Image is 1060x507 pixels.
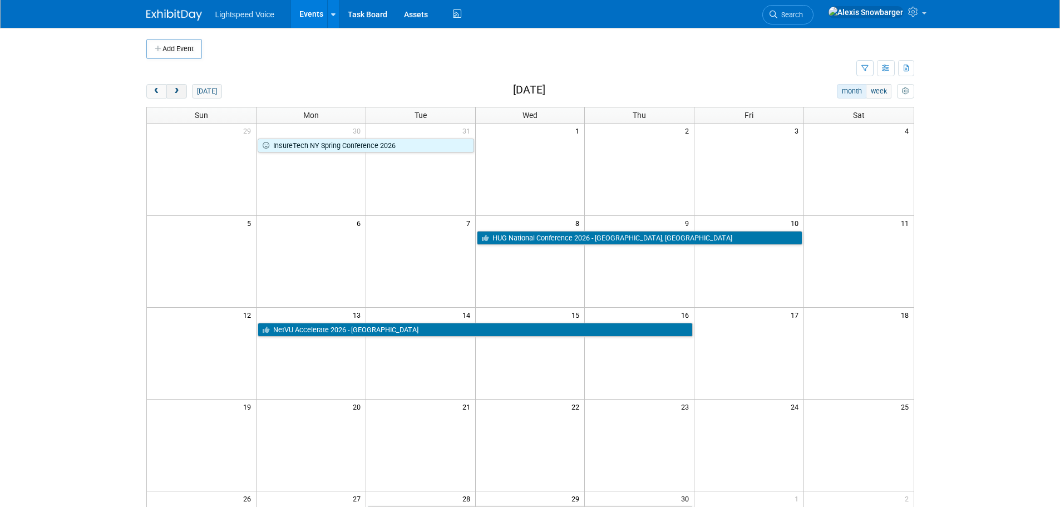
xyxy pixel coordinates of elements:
[837,84,866,99] button: month
[793,124,803,137] span: 3
[680,491,694,505] span: 30
[904,491,914,505] span: 2
[853,111,865,120] span: Sat
[352,491,366,505] span: 27
[762,5,814,24] a: Search
[242,491,256,505] span: 26
[900,308,914,322] span: 18
[242,308,256,322] span: 12
[680,400,694,414] span: 23
[195,111,208,120] span: Sun
[793,491,803,505] span: 1
[513,84,545,96] h2: [DATE]
[570,491,584,505] span: 29
[461,491,475,505] span: 28
[356,216,366,230] span: 6
[900,216,914,230] span: 11
[461,124,475,137] span: 31
[192,84,221,99] button: [DATE]
[415,111,427,120] span: Tue
[570,400,584,414] span: 22
[258,323,693,337] a: NetVU Accelerate 2026 - [GEOGRAPHIC_DATA]
[242,400,256,414] span: 19
[574,124,584,137] span: 1
[866,84,891,99] button: week
[146,84,167,99] button: prev
[900,400,914,414] span: 25
[461,400,475,414] span: 21
[633,111,646,120] span: Thu
[570,308,584,322] span: 15
[146,39,202,59] button: Add Event
[790,216,803,230] span: 10
[477,231,803,245] a: HUG National Conference 2026 - [GEOGRAPHIC_DATA], [GEOGRAPHIC_DATA]
[790,308,803,322] span: 17
[902,88,909,95] i: Personalize Calendar
[465,216,475,230] span: 7
[904,124,914,137] span: 4
[684,124,694,137] span: 2
[790,400,803,414] span: 24
[461,308,475,322] span: 14
[246,216,256,230] span: 5
[303,111,319,120] span: Mon
[745,111,753,120] span: Fri
[166,84,187,99] button: next
[897,84,914,99] button: myCustomButton
[352,400,366,414] span: 20
[352,124,366,137] span: 30
[680,308,694,322] span: 16
[242,124,256,137] span: 29
[146,9,202,21] img: ExhibitDay
[215,10,275,19] span: Lightspeed Voice
[684,216,694,230] span: 9
[828,6,904,18] img: Alexis Snowbarger
[777,11,803,19] span: Search
[522,111,538,120] span: Wed
[574,216,584,230] span: 8
[352,308,366,322] span: 13
[258,139,474,153] a: InsureTech NY Spring Conference 2026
